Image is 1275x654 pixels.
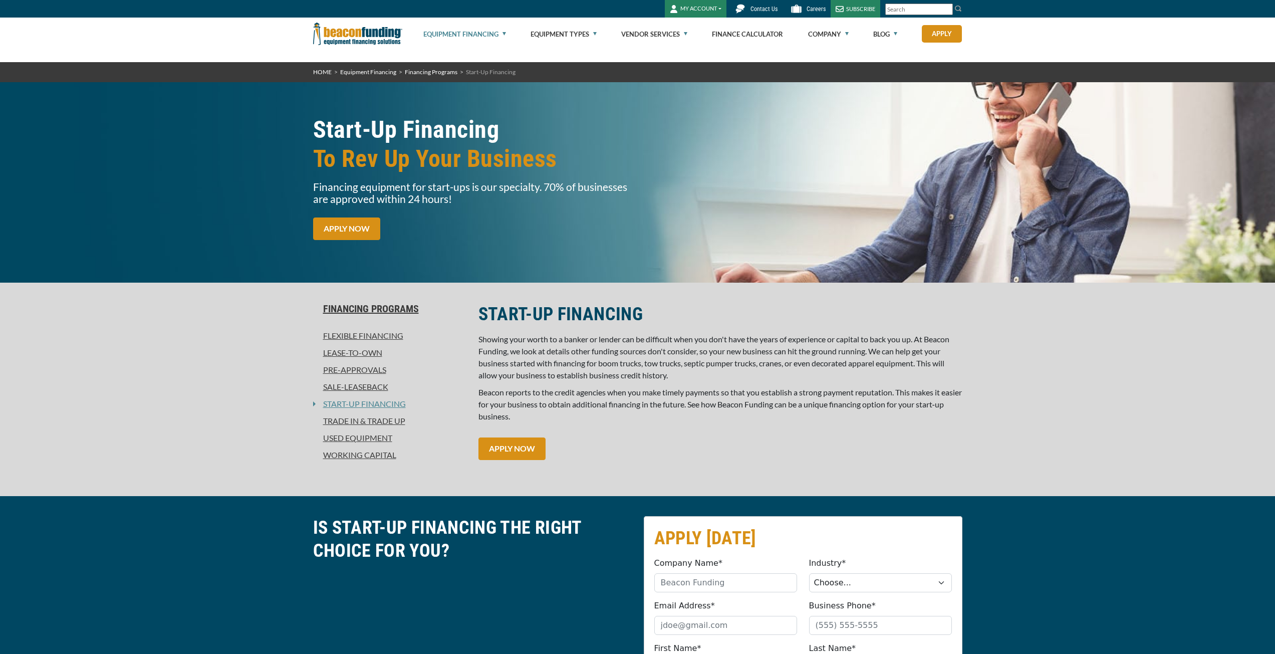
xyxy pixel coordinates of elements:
h1: Start-Up Financing [313,115,632,173]
a: Start-Up Financing [316,398,406,410]
input: jdoe@gmail.com [654,616,797,635]
a: Equipment Financing [423,18,506,50]
h2: START-UP FINANCING [478,303,962,326]
a: Flexible Financing [313,330,466,342]
span: Beacon reports to the credit agencies when you make timely payments so that you establish a stron... [478,387,962,421]
label: Email Address* [654,600,715,612]
a: APPLY NOW [313,217,380,240]
p: Financing equipment for start-ups is our specialty. 70% of businesses are approved within 24 hours! [313,181,632,205]
a: Used Equipment [313,432,466,444]
a: Finance Calculator [712,18,783,50]
label: Company Name* [654,557,722,569]
label: Industry* [809,557,846,569]
a: Working Capital [313,449,466,461]
span: Contact Us [750,6,778,13]
a: APPLY NOW [478,438,546,460]
h2: APPLY [DATE] [654,527,952,550]
a: HOME [313,68,332,76]
a: Sale-Leaseback [313,381,466,393]
img: Search [954,5,962,13]
a: Trade In & Trade Up [313,415,466,427]
label: Business Phone* [809,600,876,612]
span: To Rev Up Your Business [313,144,632,173]
a: Financing Programs [405,68,457,76]
a: Financing Programs [313,303,466,315]
h2: IS START-UP FINANCING THE RIGHT CHOICE FOR YOU? [313,516,632,562]
a: Equipment Financing [340,68,396,76]
span: Start-Up Financing [466,68,516,76]
a: Vendor Services [621,18,687,50]
a: Apply [922,25,962,43]
a: Lease-To-Own [313,347,466,359]
a: Company [808,18,849,50]
a: Equipment Types [531,18,597,50]
a: Blog [873,18,897,50]
input: Search [885,4,953,15]
a: Pre-approvals [313,364,466,376]
input: Beacon Funding [654,573,797,592]
span: Showing your worth to a banker or lender can be difficult when you don't have the years of experi... [478,334,949,380]
a: Clear search text [942,6,950,14]
img: Beacon Funding Corporation logo [313,18,402,50]
span: Careers [807,6,826,13]
input: (555) 555-5555 [809,616,952,635]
